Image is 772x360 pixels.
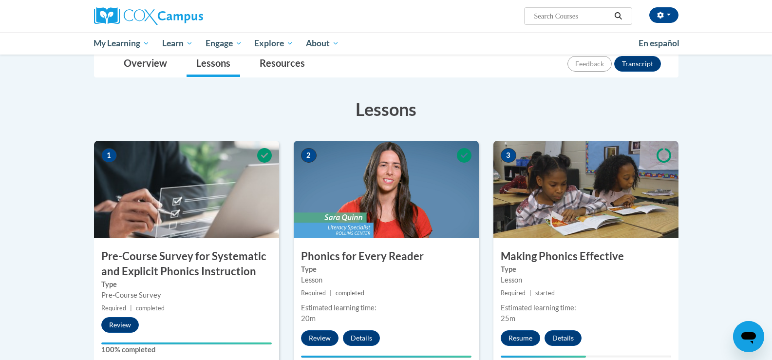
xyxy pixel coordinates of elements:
span: 20m [301,314,316,322]
span: | [130,304,132,312]
button: Account Settings [649,7,678,23]
span: Engage [206,38,242,49]
span: My Learning [94,38,150,49]
span: Required [301,289,326,297]
button: Review [301,330,339,346]
div: Lesson [301,275,471,285]
a: My Learning [88,32,156,55]
span: Required [501,289,526,297]
span: 1 [101,148,117,163]
button: Details [545,330,582,346]
a: Engage [199,32,248,55]
a: Overview [114,51,177,77]
label: Type [101,279,272,290]
a: En español [632,33,686,54]
button: Details [343,330,380,346]
input: Search Courses [533,10,611,22]
h3: Lessons [94,97,678,121]
div: Estimated learning time: [501,303,671,313]
a: About [300,32,345,55]
a: Resources [250,51,315,77]
div: Main menu [79,32,693,55]
label: 100% completed [101,344,272,355]
button: Feedback [567,56,612,72]
h3: Making Phonics Effective [493,249,678,264]
a: Cox Campus [94,7,279,25]
img: Course Image [493,141,678,238]
div: Lesson [501,275,671,285]
a: Learn [156,32,199,55]
span: completed [136,304,165,312]
img: Course Image [94,141,279,238]
span: About [306,38,339,49]
h3: Pre-Course Survey for Systematic and Explicit Phonics Instruction [94,249,279,279]
span: 25m [501,314,515,322]
label: Type [501,264,671,275]
div: Your progress [301,356,471,358]
a: Explore [248,32,300,55]
img: Cox Campus [94,7,203,25]
div: Pre-Course Survey [101,290,272,301]
span: | [330,289,332,297]
iframe: Button to launch messaging window [733,321,764,352]
button: Review [101,317,139,333]
span: completed [336,289,364,297]
span: Required [101,304,126,312]
span: started [535,289,555,297]
label: Type [301,264,471,275]
div: Your progress [101,342,272,344]
h3: Phonics for Every Reader [294,249,479,264]
span: Explore [254,38,293,49]
span: Learn [162,38,193,49]
img: Course Image [294,141,479,238]
div: Estimated learning time: [301,303,471,313]
div: Your progress [501,356,586,358]
span: 3 [501,148,516,163]
button: Search [611,10,625,22]
a: Lessons [187,51,240,77]
span: En español [639,38,679,48]
span: 2 [301,148,317,163]
button: Transcript [614,56,661,72]
button: Resume [501,330,540,346]
span: | [529,289,531,297]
